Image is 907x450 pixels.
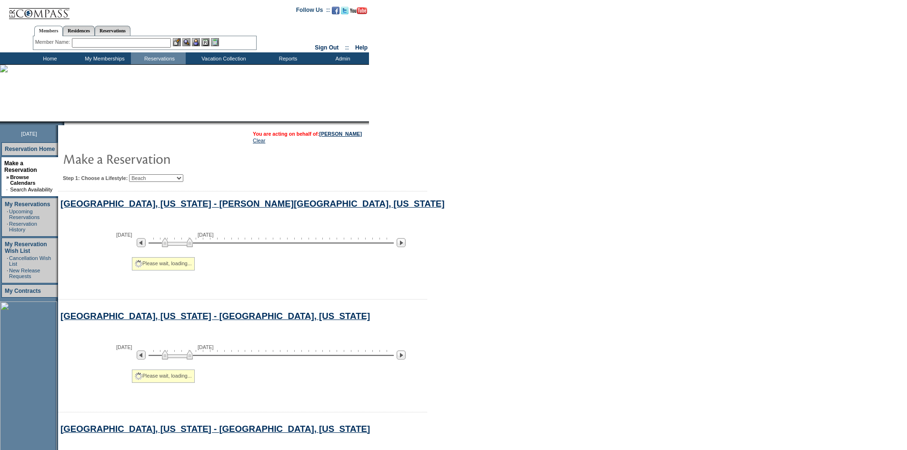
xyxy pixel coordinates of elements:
img: Become our fan on Facebook [332,7,339,14]
td: Vacation Collection [186,52,259,64]
img: Previous [137,238,146,247]
a: Help [355,44,368,51]
a: [GEOGRAPHIC_DATA], [US_STATE] - [PERSON_NAME][GEOGRAPHIC_DATA], [US_STATE] [60,199,445,209]
a: Become our fan on Facebook [332,10,339,15]
img: spinner2.gif [135,260,142,268]
img: Follow us on Twitter [341,7,349,14]
td: Reports [259,52,314,64]
a: Residences [63,26,95,36]
a: Browse Calendars [10,174,35,186]
a: My Reservation Wish List [5,241,47,254]
td: My Memberships [76,52,131,64]
a: Members [34,26,63,36]
a: My Contracts [5,288,41,294]
div: Member Name: [35,38,72,46]
td: · [7,221,8,232]
a: Make a Reservation [4,160,37,173]
img: Previous [137,350,146,360]
td: · [7,255,8,267]
span: [DATE] [21,131,37,137]
img: Next [397,350,406,360]
img: Next [397,238,406,247]
td: · [7,209,8,220]
a: Sign Out [315,44,339,51]
img: b_calculator.gif [211,38,219,46]
img: b_edit.gif [173,38,181,46]
img: Subscribe to our YouTube Channel [350,7,367,14]
img: View [182,38,190,46]
span: [DATE] [198,232,214,238]
img: Reservations [201,38,209,46]
a: Reservation Home [5,146,55,152]
img: promoShadowLeftCorner.gif [61,121,64,125]
img: blank.gif [64,121,65,125]
a: Subscribe to our YouTube Channel [350,10,367,15]
a: Cancellation Wish List [9,255,51,267]
img: spinner2.gif [135,372,142,380]
a: Search Availability [10,187,52,192]
a: [GEOGRAPHIC_DATA], [US_STATE] - [GEOGRAPHIC_DATA], [US_STATE] [60,424,370,434]
div: Please wait, loading... [132,257,195,270]
a: Clear [253,138,265,143]
td: Home [21,52,76,64]
a: My Reservations [5,201,50,208]
span: :: [345,44,349,51]
a: Follow us on Twitter [341,10,349,15]
div: Please wait, loading... [132,370,195,383]
td: Admin [314,52,369,64]
b: Step 1: Choose a Lifestyle: [63,175,128,181]
a: Upcoming Reservations [9,209,40,220]
img: pgTtlMakeReservation.gif [63,149,253,168]
td: · [6,187,9,192]
b: » [6,174,9,180]
a: [PERSON_NAME] [319,131,362,137]
td: Follow Us :: [296,6,330,17]
span: [DATE] [116,232,132,238]
img: Impersonate [192,38,200,46]
td: · [7,268,8,279]
a: [GEOGRAPHIC_DATA], [US_STATE] - [GEOGRAPHIC_DATA], [US_STATE] [60,311,370,321]
span: [DATE] [198,344,214,350]
td: Reservations [131,52,186,64]
span: You are acting on behalf of: [253,131,362,137]
a: Reservation History [9,221,37,232]
span: [DATE] [116,344,132,350]
a: Reservations [95,26,130,36]
a: New Release Requests [9,268,40,279]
